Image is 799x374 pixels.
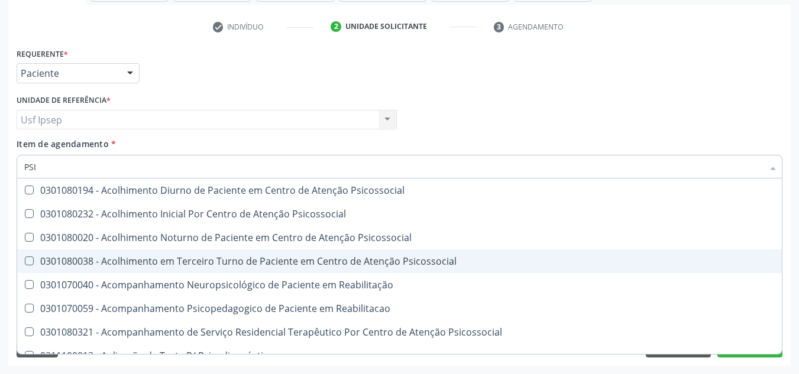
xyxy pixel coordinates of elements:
[24,327,775,337] div: 0301080321 - Acompanhamento de Serviço Residencial Terapêutico Por Centro de Atenção Psicossocial
[24,233,775,242] div: 0301080020 - Acolhimento Noturno de Paciente em Centro de Atenção Psicossocial
[17,92,111,110] label: Unidade de referência
[24,209,775,219] div: 0301080232 - Acolhimento Inicial Por Centro de Atenção Psicossocial
[17,138,109,149] span: Item de agendamento
[21,67,115,79] span: Paciente
[24,186,775,195] div: 0301080194 - Acolhimento Diurno de Paciente em Centro de Atenção Psicossocial
[24,304,775,313] div: 0301070059 - Acompanhamento Psicopedagogico de Paciente em Reabilitacao
[331,21,341,32] div: 2
[17,45,68,63] label: Requerente
[24,280,775,290] div: 0301070040 - Acompanhamento Neuropsicológico de Paciente em Reabilitação
[345,21,427,32] div: Unidade solicitante
[24,155,763,178] input: Buscar por procedimentos
[24,256,775,266] div: 0301080038 - Acolhimento em Terceiro Turno de Paciente em Centro de Atenção Psicossocial
[24,351,775,360] div: 0211100013 - Aplicação de Teste P/ Psicodiagnóstico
